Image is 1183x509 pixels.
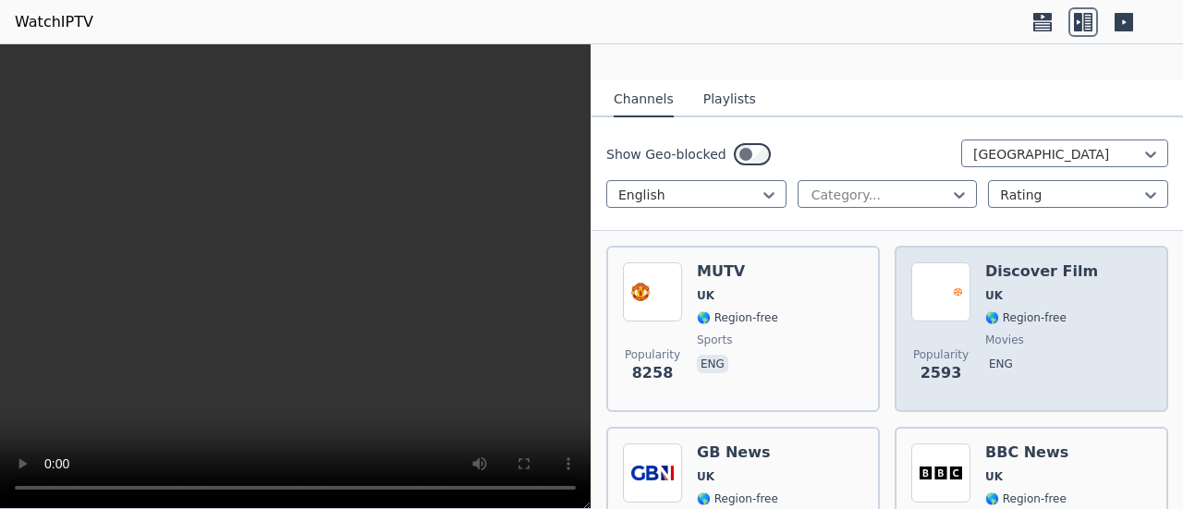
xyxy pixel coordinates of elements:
[697,288,714,303] span: UK
[623,262,682,321] img: MUTV
[921,362,962,384] span: 2593
[614,82,674,117] button: Channels
[985,288,1003,303] span: UK
[697,262,778,281] h6: MUTV
[985,355,1017,373] p: eng
[697,443,778,462] h6: GB News
[632,362,674,384] span: 8258
[913,347,969,362] span: Popularity
[697,333,732,347] span: sports
[606,145,726,164] label: Show Geo-blocked
[985,262,1098,281] h6: Discover Film
[985,491,1067,506] span: 🌎 Region-free
[625,347,680,362] span: Popularity
[985,333,1024,347] span: movies
[697,310,778,325] span: 🌎 Region-free
[911,262,970,321] img: Discover Film
[15,11,93,33] a: WatchIPTV
[911,443,970,503] img: BBC News
[697,469,714,484] span: UK
[697,491,778,506] span: 🌎 Region-free
[623,443,682,503] img: GB News
[985,469,1003,484] span: UK
[703,82,756,117] button: Playlists
[985,443,1068,462] h6: BBC News
[985,310,1067,325] span: 🌎 Region-free
[697,355,728,373] p: eng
